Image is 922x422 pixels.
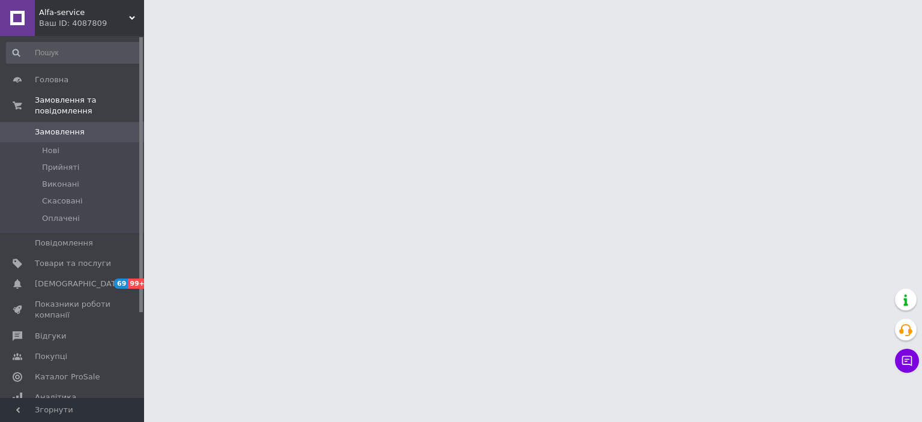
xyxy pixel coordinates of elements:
[42,162,79,173] span: Прийняті
[35,279,124,289] span: [DEMOGRAPHIC_DATA]
[6,42,142,64] input: Пошук
[128,279,148,289] span: 99+
[42,196,83,206] span: Скасовані
[114,279,128,289] span: 69
[42,145,59,156] span: Нові
[35,351,67,362] span: Покупці
[35,238,93,249] span: Повідомлення
[35,127,85,137] span: Замовлення
[35,299,111,321] span: Показники роботи компанії
[35,258,111,269] span: Товари та послуги
[35,392,76,403] span: Аналітика
[42,179,79,190] span: Виконані
[35,95,144,116] span: Замовлення та повідомлення
[35,372,100,382] span: Каталог ProSale
[35,331,66,342] span: Відгуки
[35,74,68,85] span: Головна
[39,18,144,29] div: Ваш ID: 4087809
[895,349,919,373] button: Чат з покупцем
[42,213,80,224] span: Оплачені
[39,7,129,18] span: Alfa-service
